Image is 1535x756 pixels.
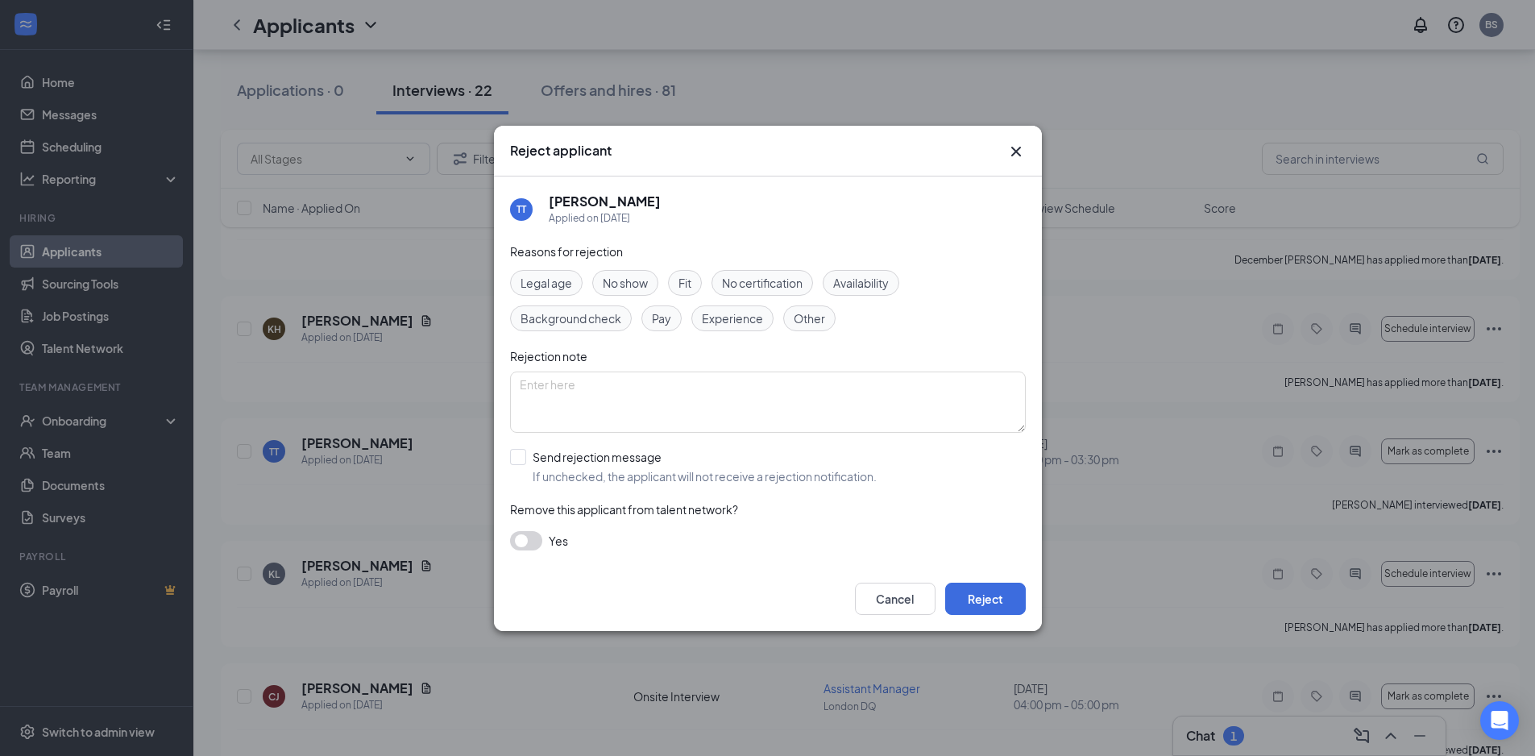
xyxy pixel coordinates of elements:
[678,274,691,292] span: Fit
[855,583,936,615] button: Cancel
[833,274,889,292] span: Availability
[549,193,661,210] h5: [PERSON_NAME]
[1480,701,1519,740] div: Open Intercom Messenger
[549,210,661,226] div: Applied on [DATE]
[510,244,623,259] span: Reasons for rejection
[521,274,572,292] span: Legal age
[510,142,612,160] h3: Reject applicant
[1006,142,1026,161] button: Close
[517,202,526,216] div: TT
[794,309,825,327] span: Other
[945,583,1026,615] button: Reject
[722,274,803,292] span: No certification
[549,531,568,550] span: Yes
[652,309,671,327] span: Pay
[702,309,763,327] span: Experience
[510,502,738,517] span: Remove this applicant from talent network?
[521,309,621,327] span: Background check
[603,274,648,292] span: No show
[510,349,587,363] span: Rejection note
[1006,142,1026,161] svg: Cross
